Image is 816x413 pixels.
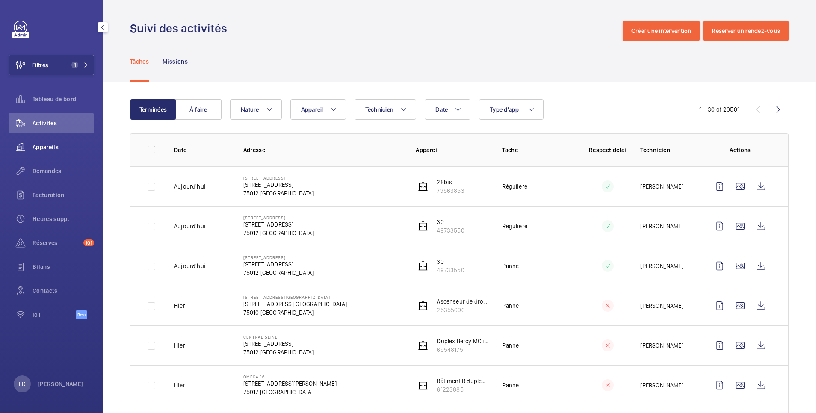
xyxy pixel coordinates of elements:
p: 69548175 [437,345,488,354]
p: Hier [174,381,185,389]
p: Ascenseur de droite [437,297,488,306]
span: IoT [33,310,76,319]
p: Panne [502,301,519,310]
div: 1 – 30 of 20501 [699,105,739,114]
p: 79563853 [437,186,464,195]
p: Technicien [640,146,696,154]
p: Adresse [243,146,402,154]
img: elevator.svg [418,340,428,351]
button: Réserver un rendez-vous [703,21,789,41]
p: [STREET_ADDRESS] [243,339,314,348]
p: Aujourd'hui [174,222,206,230]
p: Aujourd'hui [174,182,206,191]
p: Aujourd'hui [174,262,206,270]
img: elevator.svg [418,301,428,311]
p: OMEGA 16 [243,374,337,379]
p: [STREET_ADDRESS][PERSON_NAME] [243,379,337,388]
span: Nature [241,106,259,113]
p: [STREET_ADDRESS] [243,260,314,268]
span: Demandes [33,167,94,175]
p: Panne [502,262,519,270]
p: 49733550 [437,226,464,235]
span: Heures supp. [33,215,94,223]
p: Tâche [502,146,575,154]
p: [PERSON_NAME] [640,222,683,230]
p: FD [19,380,26,388]
p: 75012 [GEOGRAPHIC_DATA] [243,348,314,357]
p: 30 [437,257,464,266]
span: Contacts [33,286,94,295]
p: Central Seine [243,334,314,339]
p: [PERSON_NAME] [640,262,683,270]
p: Respect délai [588,146,627,154]
button: À faire [175,99,222,120]
p: [STREET_ADDRESS][GEOGRAPHIC_DATA] [243,295,347,300]
p: 25355696 [437,306,488,314]
span: Activités [33,119,94,127]
p: Actions [710,146,771,154]
p: [STREET_ADDRESS][GEOGRAPHIC_DATA] [243,300,347,308]
p: [PERSON_NAME] [640,381,683,389]
p: [STREET_ADDRESS] [243,175,314,180]
span: 1 [71,62,78,68]
img: elevator.svg [418,221,428,231]
button: Filtres1 [9,55,94,75]
span: Date [435,106,448,113]
button: Technicien [355,99,417,120]
button: Type d'app. [479,99,544,120]
button: Date [425,99,470,120]
p: [STREET_ADDRESS] [243,215,314,220]
p: Régulière [502,182,527,191]
span: Facturation [33,191,94,199]
p: 49733550 [437,266,464,274]
p: [PERSON_NAME] [640,182,683,191]
p: Tâches [130,57,149,66]
span: Type d'app. [490,106,521,113]
p: [PERSON_NAME] [640,301,683,310]
span: Filtres [32,61,48,69]
p: Hier [174,341,185,350]
p: [STREET_ADDRESS] [243,180,314,189]
p: Panne [502,341,519,350]
p: 75012 [GEOGRAPHIC_DATA] [243,268,314,277]
p: 30 [437,218,464,226]
span: Réserves [33,239,80,247]
button: Créer une intervention [623,21,700,41]
img: elevator.svg [418,380,428,390]
p: Régulière [502,222,527,230]
p: Panne [502,381,519,389]
span: Appareils [33,143,94,151]
p: 28bis [437,178,464,186]
p: Bâtiment B duplex Gauche [437,377,488,385]
p: 61223885 [437,385,488,394]
span: Technicien [365,106,394,113]
p: 75010 [GEOGRAPHIC_DATA] [243,308,347,317]
p: Date [174,146,230,154]
p: 75012 [GEOGRAPHIC_DATA] [243,229,314,237]
p: 75012 [GEOGRAPHIC_DATA] [243,189,314,198]
button: Nature [230,99,282,120]
button: Appareil [290,99,346,120]
img: elevator.svg [418,261,428,271]
span: 101 [83,239,94,246]
span: Bilans [33,263,94,271]
button: Terminées [130,99,176,120]
span: Appareil [301,106,323,113]
p: 75017 [GEOGRAPHIC_DATA] [243,388,337,396]
p: [PERSON_NAME] [640,341,683,350]
p: Appareil [416,146,488,154]
p: Missions [163,57,188,66]
p: [STREET_ADDRESS] [243,220,314,229]
img: elevator.svg [418,181,428,192]
p: [PERSON_NAME] [38,380,84,388]
p: [STREET_ADDRESS] [243,255,314,260]
p: Duplex Bercy MC igh [437,337,488,345]
p: Hier [174,301,185,310]
span: Beta [76,310,87,319]
h1: Suivi des activités [130,21,232,36]
span: Tableau de bord [33,95,94,103]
